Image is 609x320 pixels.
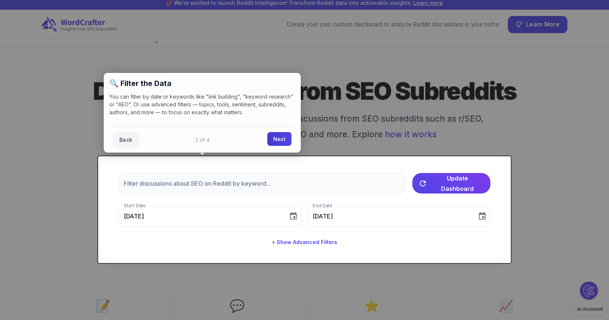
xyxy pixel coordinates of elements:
a: Back [113,132,139,147]
a: Next [267,132,291,146]
button: Update Dashboard [412,173,490,193]
button: Choose date, selected date is Aug 10, 2025 [286,209,301,224]
p: You can filter by date or keywords like "link building", "keyword research" or "AEO". Or use adva... [109,93,295,116]
button: + Show Advanced Filters [269,236,340,249]
label: Start Date [124,202,145,209]
input: Filter discussions about SEO on Reddit by keyword... [119,173,406,194]
input: MM/DD/YYYY [119,206,283,227]
button: Choose date, selected date is Sep 9, 2025 [475,209,490,224]
input: MM/DD/YYYY [307,206,472,227]
h2: 🔍 Filter the Data [109,79,295,88]
label: End Date [313,202,332,209]
span: Update Dashboard [430,173,484,194]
